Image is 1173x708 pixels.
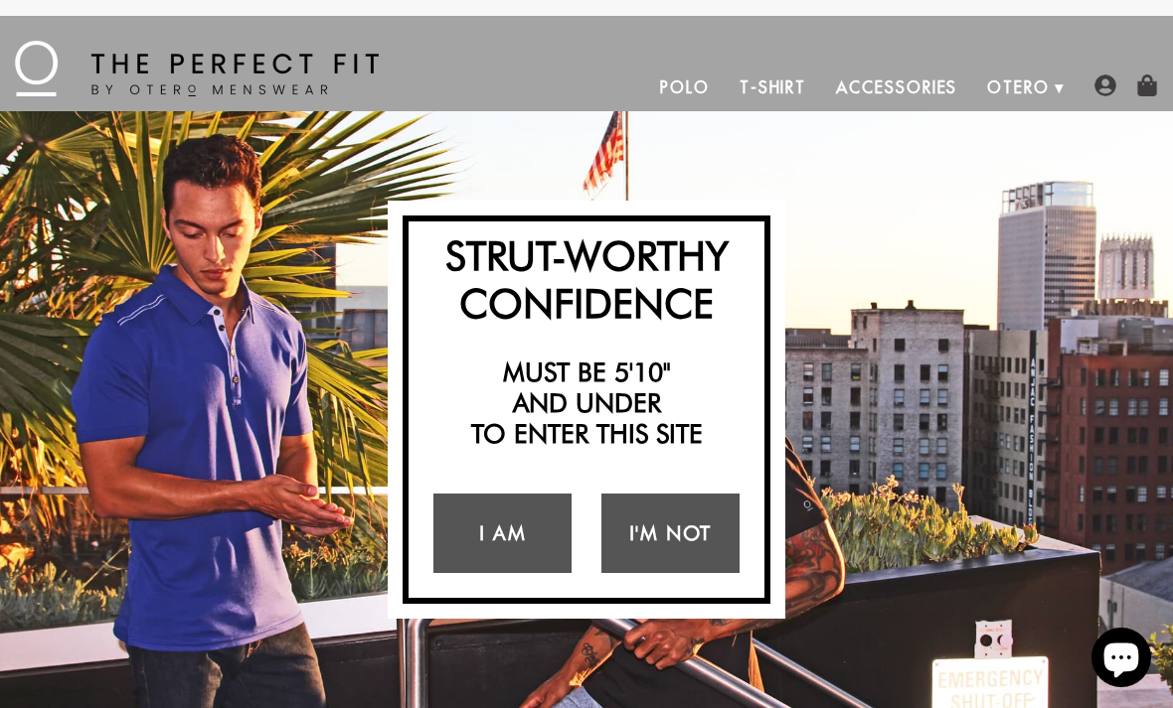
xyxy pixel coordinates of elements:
[1136,74,1158,96] img: shopping-bag-icon.png
[419,356,754,450] h2: Must be 5'10" and under to enter this site
[645,64,725,111] a: Polo
[1094,74,1116,96] img: user-account-icon.png
[15,41,379,96] img: The Perfect Fit - by Otero Menswear - Logo
[821,64,972,111] a: Accessories
[601,494,740,573] a: I'm Not
[419,231,754,327] h2: Strut-Worthy Confidence
[1086,628,1157,692] inbox-online-store-chat: Shopify online store chat
[433,494,572,573] a: I Am
[972,64,1065,111] a: Otero
[725,64,821,111] a: T-Shirt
